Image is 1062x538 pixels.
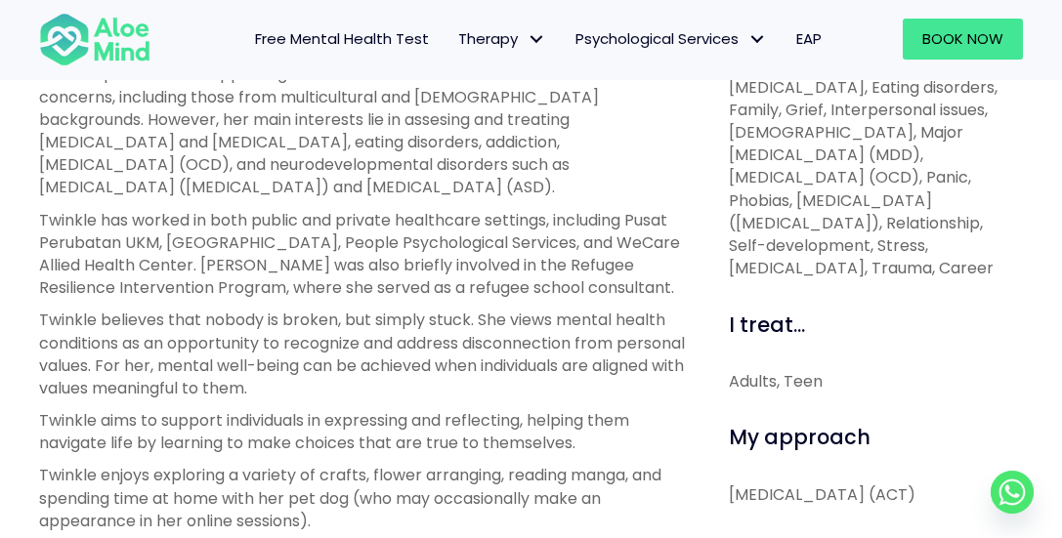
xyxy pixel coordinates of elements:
[796,28,822,49] span: EAP
[991,471,1034,514] a: Whatsapp
[39,409,685,454] p: Twinkle aims to support individuals in expressing and reflecting, helping them navigate life by l...
[170,19,836,60] nav: Menu
[729,483,1023,506] p: [MEDICAL_DATA] (ACT)
[743,25,772,54] span: Psychological Services: submenu
[39,12,150,67] img: Aloe mind Logo
[39,464,685,532] p: Twinkle enjoys exploring a variety of crafts, flower arranging, reading manga, and spending time ...
[39,209,685,300] p: Twinkle has worked in both public and private healthcare settings, including Pusat Perubatan UKM,...
[458,28,546,49] span: Therapy
[575,28,767,49] span: Psychological Services
[39,62,685,198] p: She is experienced in supporting adults and teens with various mental health concerns, including ...
[903,19,1023,60] a: Book Now
[729,370,1023,393] div: Adults, Teen
[255,28,429,49] span: Free Mental Health Test
[523,25,551,54] span: Therapy: submenu
[240,19,444,60] a: Free Mental Health Test
[39,309,685,399] p: Twinkle believes that nobody is broken, but simply stuck. She views mental health conditions as a...
[729,310,805,339] span: I treat...
[561,19,782,60] a: Psychological ServicesPsychological Services: submenu
[782,19,836,60] a: EAP
[444,19,561,60] a: TherapyTherapy: submenu
[922,28,1003,49] span: Book Now
[729,423,871,451] span: My approach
